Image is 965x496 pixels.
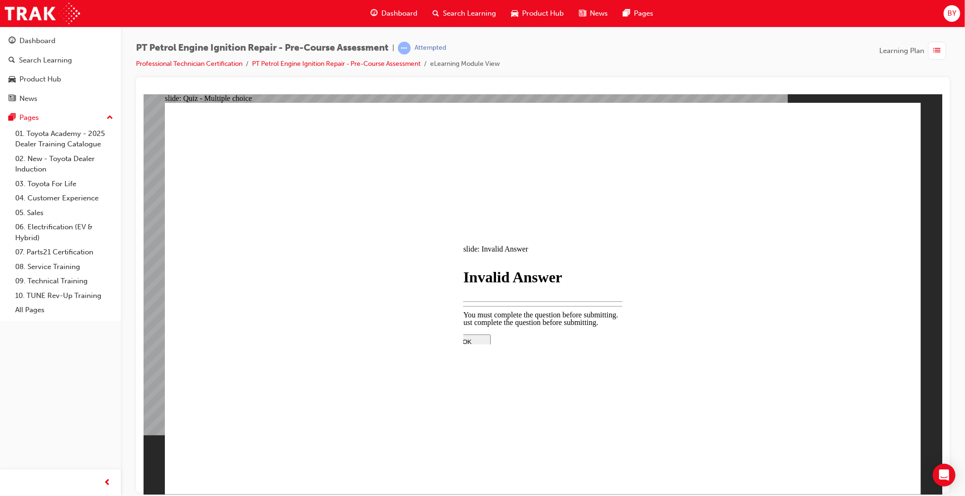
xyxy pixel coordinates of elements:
[430,59,500,70] li: eLearning Module View
[11,220,117,245] a: 06. Electrification (EV & Hybrid)
[623,8,630,19] span: pages-icon
[11,206,117,220] a: 05. Sales
[504,4,571,23] a: car-iconProduct Hub
[136,43,388,54] span: PT Petrol Engine Ignition Repair - Pre-Course Assessment
[944,5,960,22] button: BY
[136,60,243,68] a: Professional Technician Certification
[4,52,117,69] a: Search Learning
[879,42,950,60] button: Learning Plan
[19,36,55,46] div: Dashboard
[11,191,117,206] a: 04. Customer Experience
[9,37,16,45] span: guage-icon
[11,289,117,303] a: 10. TUNE Rev-Up Training
[107,112,113,124] span: up-icon
[511,8,518,19] span: car-icon
[4,109,117,126] button: Pages
[433,8,439,19] span: search-icon
[9,114,16,122] span: pages-icon
[11,152,117,177] a: 02. New - Toyota Dealer Induction
[933,464,956,487] div: Open Intercom Messenger
[634,8,653,19] span: Pages
[11,303,117,317] a: All Pages
[392,43,394,54] span: |
[947,8,956,19] span: BY
[443,8,496,19] span: Search Learning
[9,95,16,103] span: news-icon
[11,245,117,260] a: 07. Parts21 Certification
[363,4,425,23] a: guage-iconDashboard
[579,8,586,19] span: news-icon
[522,8,564,19] span: Product Hub
[381,8,417,19] span: Dashboard
[11,260,117,274] a: 08. Service Training
[4,32,117,50] a: Dashboard
[4,30,117,109] button: DashboardSearch LearningProduct HubNews
[9,56,15,65] span: search-icon
[879,45,924,56] span: Learning Plan
[11,177,117,191] a: 03. Toyota For Life
[104,477,111,489] span: prev-icon
[398,42,411,54] span: learningRecordVerb_ATTEMPT-icon
[615,4,661,23] a: pages-iconPages
[19,112,39,123] div: Pages
[19,74,61,85] div: Product Hub
[934,45,941,57] span: list-icon
[5,3,80,24] img: Trak
[19,93,37,104] div: News
[425,4,504,23] a: search-iconSearch Learning
[252,60,421,68] a: PT Petrol Engine Ignition Repair - Pre-Course Assessment
[590,8,608,19] span: News
[4,90,117,108] a: News
[571,4,615,23] a: news-iconNews
[415,44,446,53] div: Attempted
[19,55,72,66] div: Search Learning
[4,71,117,88] a: Product Hub
[11,126,117,152] a: 01. Toyota Academy - 2025 Dealer Training Catalogue
[370,8,378,19] span: guage-icon
[9,75,16,84] span: car-icon
[11,274,117,289] a: 09. Technical Training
